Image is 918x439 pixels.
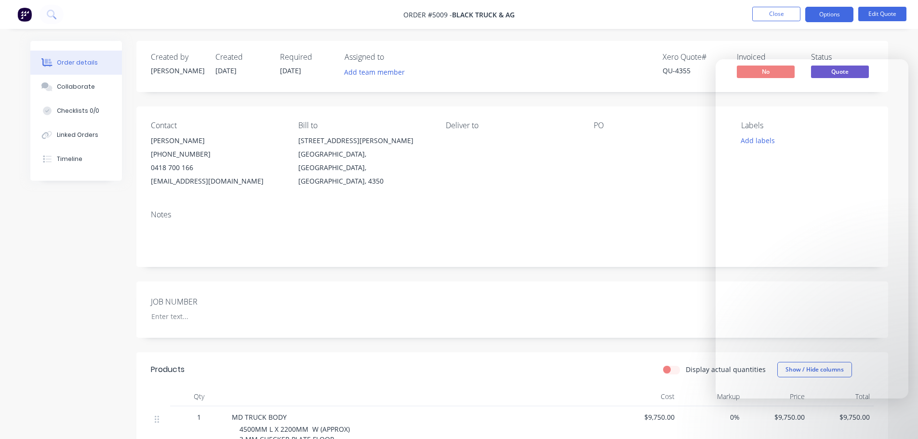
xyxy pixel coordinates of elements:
div: Markup [679,387,744,406]
span: 1 [197,412,201,422]
div: Linked Orders [57,131,98,139]
button: Add team member [339,66,410,79]
button: Linked Orders [30,123,122,147]
label: Display actual quantities [686,364,766,374]
div: Status [811,53,874,62]
div: QU-4355 [663,66,725,76]
div: [STREET_ADDRESS][PERSON_NAME][GEOGRAPHIC_DATA], [GEOGRAPHIC_DATA], [GEOGRAPHIC_DATA], 4350 [298,134,430,188]
div: Assigned to [345,53,441,62]
span: [DATE] [215,66,237,75]
div: Checklists 0/0 [57,106,99,115]
span: MD TRUCK BODY [232,412,287,422]
div: Cost [613,387,679,406]
iframe: Intercom live chat [885,406,908,429]
div: Notes [151,210,874,219]
button: Add team member [345,66,410,79]
div: Invoiced [737,53,799,62]
div: Bill to [298,121,430,130]
div: [PHONE_NUMBER] [151,147,283,161]
div: Created [215,53,268,62]
button: Order details [30,51,122,75]
div: [GEOGRAPHIC_DATA], [GEOGRAPHIC_DATA], [GEOGRAPHIC_DATA], 4350 [298,147,430,188]
div: [PERSON_NAME] [151,66,204,76]
label: JOB NUMBER [151,296,271,307]
span: [DATE] [280,66,301,75]
button: Timeline [30,147,122,171]
div: [PERSON_NAME][PHONE_NUMBER]0418 700 166[EMAIL_ADDRESS][DOMAIN_NAME] [151,134,283,188]
div: [STREET_ADDRESS][PERSON_NAME] [298,134,430,147]
span: Order #5009 - [403,10,452,19]
span: $9,750.00 [812,412,870,422]
div: PO [594,121,726,130]
div: [PERSON_NAME] [151,134,283,147]
div: Timeline [57,155,82,163]
div: Xero Quote # [663,53,725,62]
button: Collaborate [30,75,122,99]
div: Order details [57,58,98,67]
img: Factory [17,7,32,22]
span: 0% [682,412,740,422]
button: Edit Quote [858,7,906,21]
div: Created by [151,53,204,62]
div: 0418 700 166 [151,161,283,174]
button: Checklists 0/0 [30,99,122,123]
span: $9,750.00 [747,412,805,422]
div: Products [151,364,185,375]
div: Qty [170,387,228,406]
button: Options [805,7,853,22]
iframe: Intercom live chat [716,59,908,399]
span: $9,750.00 [617,412,675,422]
button: Close [752,7,800,21]
div: Deliver to [446,121,578,130]
div: Required [280,53,333,62]
div: [EMAIL_ADDRESS][DOMAIN_NAME] [151,174,283,188]
div: Collaborate [57,82,95,91]
span: BLACK TRUCK & AG [452,10,515,19]
div: Contact [151,121,283,130]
